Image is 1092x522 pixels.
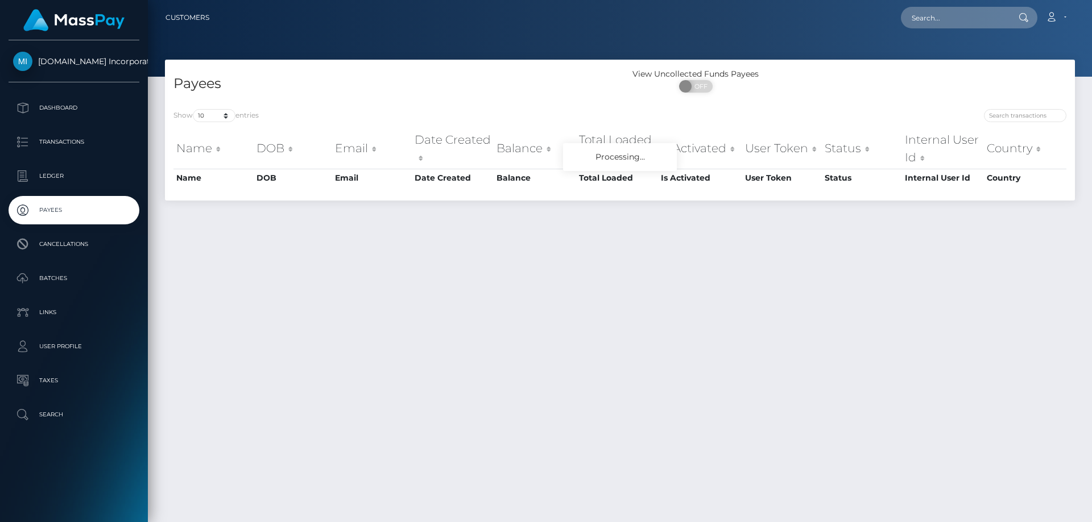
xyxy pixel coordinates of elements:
a: Customers [166,6,209,30]
img: Medley.com Incorporated [13,52,32,71]
span: [DOMAIN_NAME] Incorporated [9,56,139,66]
div: Processing... [563,143,677,171]
th: Country [984,169,1066,187]
a: Dashboard [9,94,139,122]
th: Country [984,128,1066,169]
p: Batches [13,270,135,287]
th: DOB [254,128,332,169]
th: Balance [494,128,576,169]
th: Email [332,169,412,187]
th: Date Created [412,128,494,169]
th: User Token [742,128,822,169]
p: Transactions [13,133,135,151]
th: Name [173,169,254,187]
p: Ledger [13,168,135,185]
a: User Profile [9,332,139,361]
p: Links [13,304,135,321]
th: Email [332,128,412,169]
img: MassPay Logo [23,9,125,31]
p: Search [13,406,135,423]
p: Payees [13,202,135,219]
p: Taxes [13,372,135,389]
th: Date Created [412,169,494,187]
th: Internal User Id [902,169,984,187]
p: User Profile [13,338,135,355]
p: Dashboard [13,99,135,116]
a: Links [9,298,139,327]
th: Internal User Id [902,128,984,169]
th: Status [822,169,902,187]
a: Payees [9,196,139,224]
label: Show entries [173,109,259,122]
th: Name [173,128,254,169]
a: Taxes [9,366,139,395]
input: Search transactions [984,109,1066,122]
h4: Payees [173,74,611,94]
th: Balance [494,169,576,187]
a: Search [9,400,139,429]
th: Is Activated [658,128,742,169]
span: OFF [685,80,714,93]
a: Batches [9,264,139,293]
th: Status [822,128,902,169]
th: User Token [742,169,822,187]
a: Transactions [9,128,139,156]
select: Showentries [193,109,235,122]
div: View Uncollected Funds Payees [620,68,772,80]
input: Search... [901,7,1008,28]
a: Cancellations [9,230,139,258]
th: Is Activated [658,169,742,187]
th: DOB [254,169,332,187]
th: Total Loaded [576,169,658,187]
a: Ledger [9,162,139,190]
th: Total Loaded [576,128,658,169]
p: Cancellations [13,236,135,253]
